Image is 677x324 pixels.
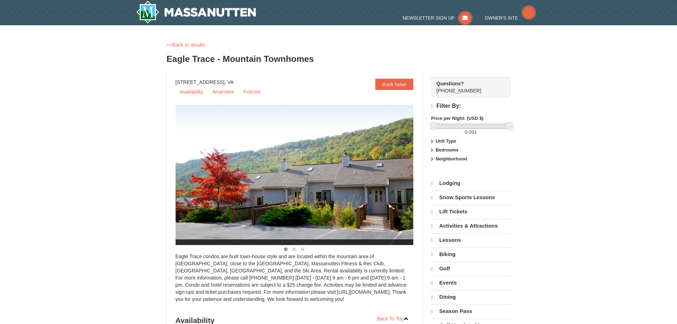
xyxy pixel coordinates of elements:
strong: Neighborhood [436,156,467,161]
a: Policies [239,86,265,97]
strong: Price per Night: (USD $) [431,116,483,121]
span: 0 [465,129,467,135]
a: Biking [431,248,510,261]
a: Season Pass [431,304,510,318]
a: Amenities [208,86,238,97]
a: Massanutten Resort [136,1,256,23]
span: Newsletter Sign Up [403,15,455,21]
a: Lessons [431,233,510,247]
h3: Eagle Trace - Mountain Townhomes [167,52,511,66]
span: 201 [469,129,477,135]
a: Newsletter Sign Up [403,15,472,21]
a: Events [431,276,510,290]
a: Lodging [431,177,510,190]
span: Owner's Site [485,15,518,21]
strong: Questions? [436,81,464,86]
a: Snow Sports Lessons [431,191,510,204]
a: Dining [431,290,510,304]
div: Eagle Trace condos are built town-house style and are located within the mountain area of [GEOGRA... [176,253,414,310]
strong: Unit Type [436,138,456,144]
span: [PHONE_NUMBER] [436,80,498,94]
label: - [431,129,510,136]
a: Lift Tickets [431,205,510,218]
a: Book Now! [375,79,414,90]
a: Golf [431,262,510,275]
a: <<Back to results [167,42,205,48]
a: Activities & Attractions [431,219,510,233]
h4: Filter By: [431,103,510,110]
img: 19218983-1-9b289e55.jpg [176,105,431,245]
img: Massanutten Resort Logo [136,1,256,23]
a: Owner's Site [485,15,536,21]
strong: Bedrooms [436,147,458,153]
a: Back To Top [372,313,414,324]
a: Availability [176,86,208,97]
